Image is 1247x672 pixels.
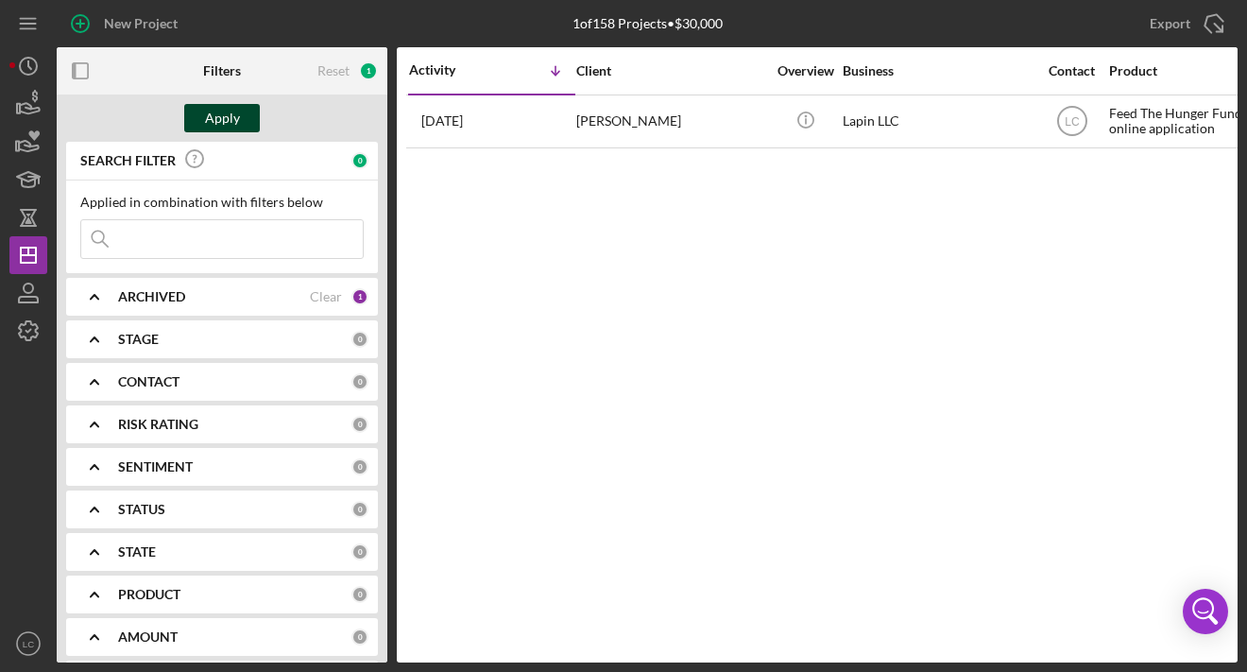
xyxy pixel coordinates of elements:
[359,61,378,80] div: 1
[351,416,368,433] div: 0
[203,63,241,78] b: Filters
[576,63,765,78] div: Client
[843,63,1032,78] div: Business
[205,104,240,132] div: Apply
[317,63,350,78] div: Reset
[843,96,1032,146] div: Lapin LLC
[9,625,47,663] button: LC
[310,289,342,304] div: Clear
[351,152,368,169] div: 0
[118,459,193,474] b: SENTIMENT
[351,288,368,305] div: 1
[1150,5,1190,43] div: Export
[1065,115,1080,129] text: LC
[409,62,492,78] div: Activity
[351,543,368,560] div: 0
[572,16,723,31] div: 1 of 158 Projects • $30,000
[1183,589,1228,634] div: Open Intercom Messenger
[351,501,368,518] div: 0
[770,63,841,78] div: Overview
[104,5,178,43] div: New Project
[1036,63,1107,78] div: Contact
[576,96,765,146] div: [PERSON_NAME]
[118,587,180,602] b: PRODUCT
[118,629,178,645] b: AMOUNT
[351,331,368,348] div: 0
[351,373,368,390] div: 0
[80,195,364,210] div: Applied in combination with filters below
[23,639,34,649] text: LC
[118,502,165,517] b: STATUS
[80,153,176,168] b: SEARCH FILTER
[184,104,260,132] button: Apply
[118,289,185,304] b: ARCHIVED
[1131,5,1238,43] button: Export
[351,629,368,646] div: 0
[118,417,198,432] b: RISK RATING
[57,5,196,43] button: New Project
[351,458,368,475] div: 0
[118,544,156,560] b: STATE
[421,113,463,129] time: 2025-07-04 11:01
[118,374,179,389] b: CONTACT
[118,332,159,347] b: STAGE
[351,586,368,603] div: 0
